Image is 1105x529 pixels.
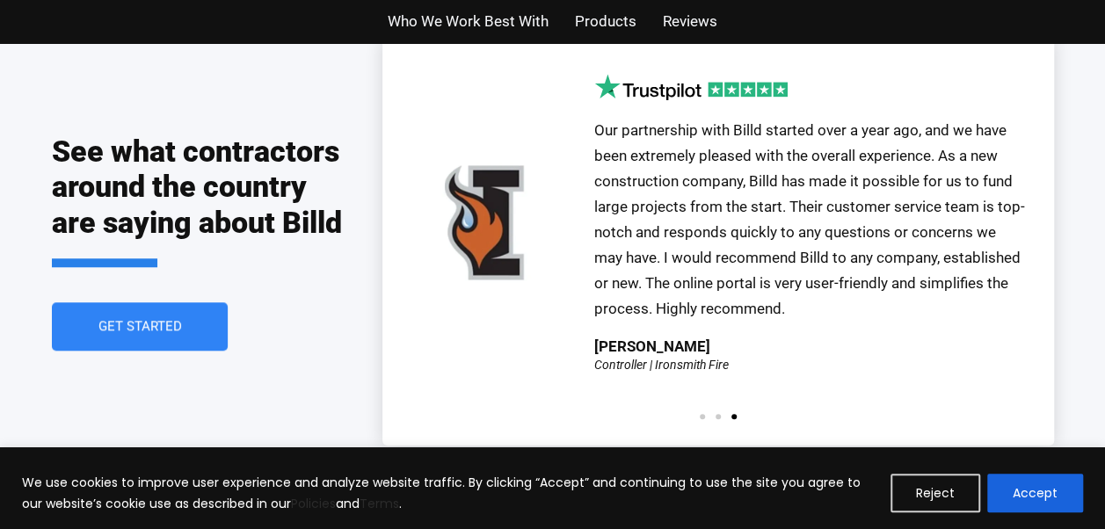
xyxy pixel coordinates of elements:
[700,414,705,419] span: Go to slide 1
[409,74,1028,395] div: 3 / 3
[388,9,549,34] a: Who We Work Best With
[594,359,729,371] div: Controller | Ironsmith Fire
[663,9,717,34] a: Reviews
[291,495,336,512] a: Policies
[98,320,181,333] span: Get Started
[52,302,228,351] a: Get Started
[575,9,636,34] a: Products
[22,472,877,514] p: We use cookies to improve user experience and analyze website traffic. By clicking “Accept” and c...
[731,414,737,419] span: Go to slide 3
[360,495,399,512] a: Terms
[987,474,1083,512] button: Accept
[594,339,710,354] div: [PERSON_NAME]
[716,414,721,419] span: Go to slide 2
[891,474,980,512] button: Reject
[52,134,347,267] h2: See what contractors around the country are saying about Billd
[594,121,1025,316] span: Our partnership with Billd started over a year ago, and we have been extremely pleased with the o...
